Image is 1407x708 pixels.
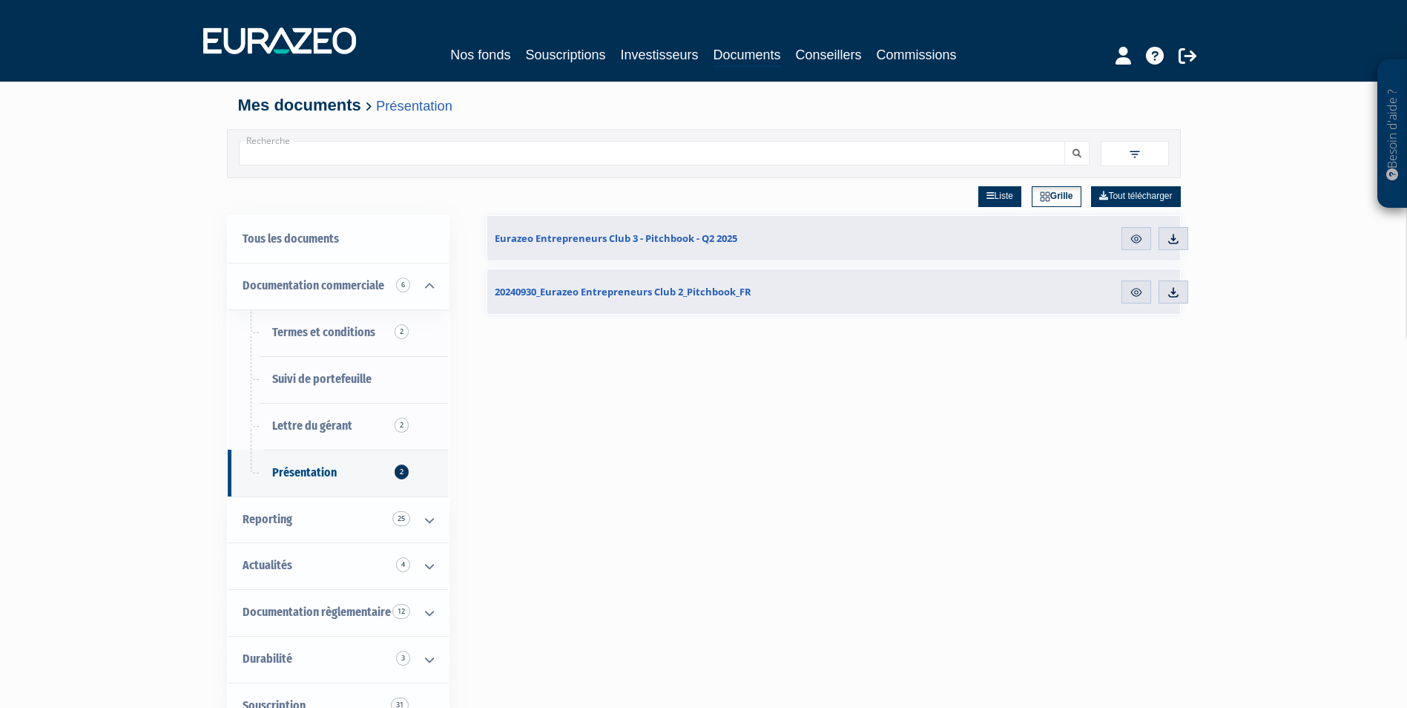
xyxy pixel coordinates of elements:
[1130,232,1143,246] img: eye.svg
[1167,232,1180,246] img: download.svg
[978,186,1021,207] a: Liste
[228,403,449,450] a: Lettre du gérant2
[395,465,409,479] span: 2
[272,325,375,339] span: Termes et conditions
[495,285,751,298] span: 20240930_Eurazeo Entrepreneurs Club 2_Pitchbook_FR
[1167,286,1180,299] img: download.svg
[396,651,410,666] span: 3
[396,278,410,292] span: 6
[228,450,449,496] a: Présentation2
[228,216,449,263] a: Tous les documents
[620,45,698,65] a: Investisseurs
[487,269,923,314] a: 20240930_Eurazeo Entrepreneurs Club 2_Pitchbook_FR
[272,372,372,386] span: Suivi de portefeuille
[376,98,452,114] a: Présentation
[450,45,510,65] a: Nos fonds
[243,605,391,619] span: Documentation règlementaire
[396,557,410,572] span: 4
[1040,191,1050,202] img: grid.svg
[392,604,410,619] span: 12
[495,232,737,245] span: Eurazeo Entrepreneurs Club 3 - Pitchbook - Q2 2025
[228,263,449,309] a: Documentation commerciale 6
[1128,148,1141,161] img: filter.svg
[272,419,352,433] span: Lettre du gérant
[1384,68,1401,201] p: Besoin d'aide ?
[238,96,1170,114] h4: Mes documents
[714,45,781,68] a: Documents
[228,496,449,543] a: Reporting 25
[243,652,292,666] span: Durabilité
[487,216,923,260] a: Eurazeo Entrepreneurs Club 3 - Pitchbook - Q2 2025
[228,309,449,356] a: Termes et conditions2
[525,45,605,65] a: Souscriptions
[1130,286,1143,299] img: eye.svg
[228,589,449,636] a: Documentation règlementaire 12
[228,356,449,403] a: Suivi de portefeuille
[1091,186,1180,207] a: Tout télécharger
[239,141,1065,165] input: Recherche
[395,324,409,339] span: 2
[272,465,337,479] span: Présentation
[228,543,449,589] a: Actualités 4
[243,512,292,526] span: Reporting
[877,45,957,65] a: Commissions
[1032,186,1081,207] a: Grille
[796,45,862,65] a: Conseillers
[228,636,449,683] a: Durabilité 3
[243,558,292,572] span: Actualités
[243,278,384,292] span: Documentation commerciale
[395,418,409,433] span: 2
[392,511,410,526] span: 25
[203,27,356,54] img: 1732889491-logotype_eurazeo_blanc_rvb.png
